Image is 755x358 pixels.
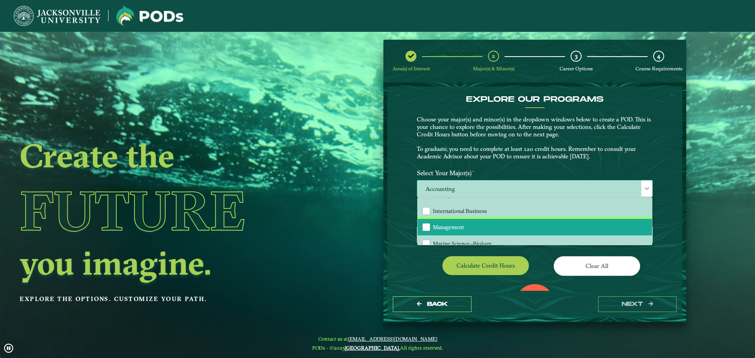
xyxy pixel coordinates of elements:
span: International Business [433,207,487,215]
span: Major(s) & Minor(s) [473,66,514,72]
p: Explore the options. Customize your path. [20,293,320,305]
h4: EXPLORE OUR PROGRAMS [417,95,653,104]
li: International Business [418,202,652,219]
span: PODs - ©2025 All rights reserved. [312,345,443,351]
h2: you imagine. [20,246,320,279]
li: Management [418,219,652,235]
span: Contact us at [312,336,443,342]
a: [EMAIL_ADDRESS][DOMAIN_NAME] [348,336,437,342]
span: Area(s) of Interest [392,66,430,72]
img: Jacksonville University logo [14,6,100,26]
span: Accounting [417,180,652,197]
button: Clear All [554,256,640,275]
span: Marine Science--Biology [433,240,492,247]
label: Select Your Minor(s) [411,212,659,226]
img: Jacksonville University logo [116,6,183,26]
button: next [598,296,677,312]
span: 4 [657,52,660,60]
span: 2 [492,52,495,60]
sup: ⋆ [471,168,475,174]
h2: Create the [20,139,320,172]
p: Please select at least one Major [417,199,653,207]
button: Calculate credit hours [442,256,529,275]
span: Course Requirements [635,66,682,72]
h1: Future [20,175,320,246]
button: Back [393,296,471,312]
span: 3 [575,52,578,60]
p: Choose your major(s) and minor(s) in the dropdown windows below to create a POD. This is your cha... [417,116,653,160]
span: Management [433,224,464,231]
span: Back [427,301,448,307]
a: [GEOGRAPHIC_DATA]. [345,345,400,351]
span: Career Options [560,66,593,72]
label: Select Your Major(s) [411,166,659,180]
li: Marine Science--Biology [418,235,652,252]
